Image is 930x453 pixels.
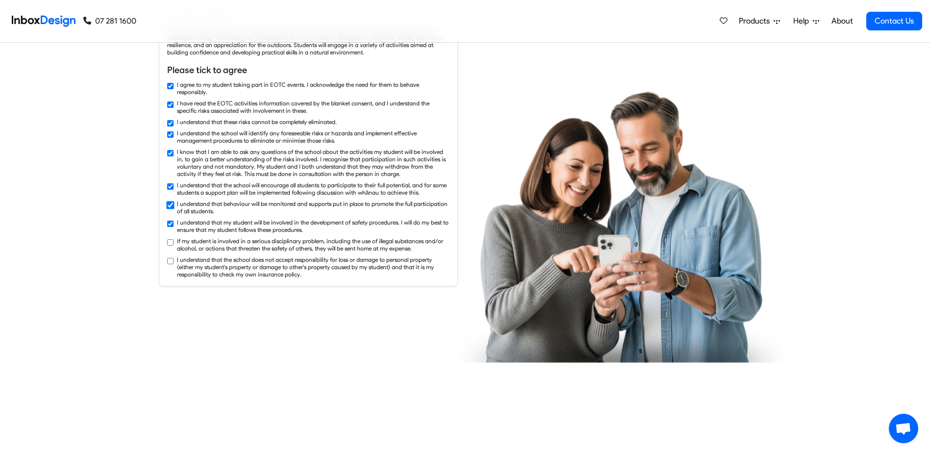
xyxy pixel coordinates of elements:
a: Open chat [889,414,918,443]
label: I understand that the school does not accept responsibility for loss or damage to personal proper... [177,256,450,278]
label: I understand that my student will be involved in the development of safety procedures. I will do ... [177,219,450,233]
label: I have read the EOTC activities information covered by the blanket consent, and I understand the ... [177,100,450,114]
label: I know that I am able to ask any questions of the school about the activities my student will be ... [177,148,450,177]
h6: Please tick to agree [167,64,450,76]
img: parents_using_phone.png [453,91,790,362]
label: I understand that these risks cannot be completely eliminated. [177,118,337,126]
label: I understand that behaviour will be monitored and supports put in place to promote the full parti... [177,200,450,215]
label: I agree to my student taking part in EOTC events. I acknowledge the need for them to behave respo... [177,81,450,96]
a: Contact Us [866,12,922,30]
span: Help [793,15,813,27]
a: About [829,11,855,31]
label: I understand the school will identify any foreseeable risks or hazards and implement effective ma... [177,129,450,144]
a: 07 281 1600 [83,15,136,27]
a: Help [789,11,823,31]
span: Products [739,15,774,27]
label: If my student is involved in a serious disciplinary problem, including the use of illegal substan... [177,237,450,252]
label: I understand that the school will encourage all students to participate to their full potential, ... [177,181,450,196]
a: Products [735,11,784,31]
